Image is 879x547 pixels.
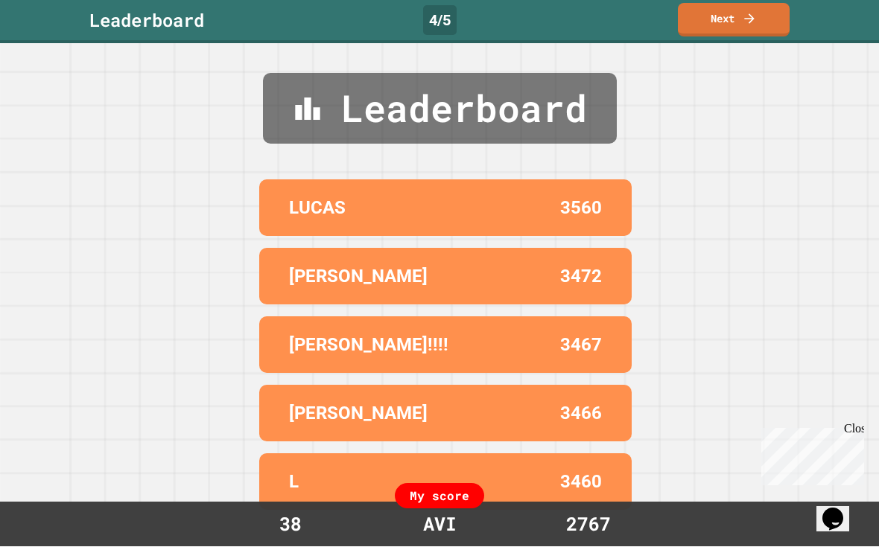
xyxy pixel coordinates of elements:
[289,400,428,427] p: [PERSON_NAME]
[560,400,602,427] p: 3466
[408,511,472,539] div: AVI
[263,74,617,144] div: Leaderboard
[533,511,644,539] div: 2767
[560,332,602,359] p: 3467
[235,511,346,539] div: 38
[89,7,204,34] div: Leaderboard
[560,469,602,496] p: 3460
[560,195,602,222] p: 3560
[423,6,457,36] div: 4 / 5
[816,487,864,532] iframe: chat widget
[289,195,346,222] p: LUCAS
[678,4,790,37] a: Next
[289,469,299,496] p: L
[6,6,103,95] div: Chat with us now!Close
[289,263,428,290] p: [PERSON_NAME]
[289,332,448,359] p: [PERSON_NAME]!!!!
[755,423,864,486] iframe: chat widget
[560,263,602,290] p: 3472
[395,484,484,509] div: My score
